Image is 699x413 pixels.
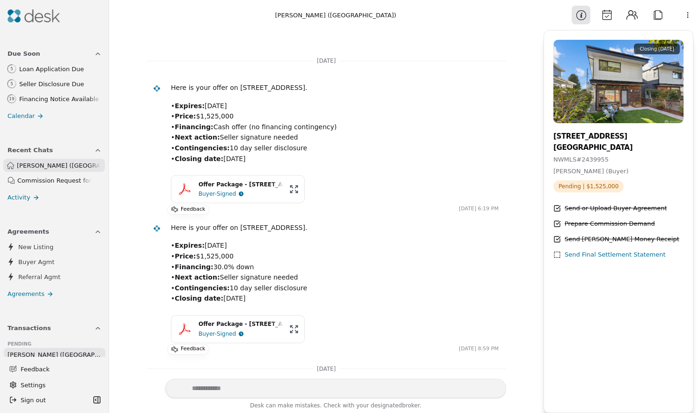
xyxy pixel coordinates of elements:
[371,402,402,409] span: designated
[171,240,499,304] p: • [DATE] • $1,525,000 • 30.0% down • Seller signature needed • 10 day seller disclosure • [DATE]
[565,219,655,229] div: Prepare Commission Demand
[6,392,90,407] button: Sign out
[175,155,223,162] strong: Closing date:
[7,111,35,121] span: Calendar
[165,379,506,398] textarea: Write your prompt here
[165,401,506,413] div: Desk can make mistakes. Check with your broker.
[171,82,499,93] p: Here is your offer on [STREET_ADDRESS].
[199,329,236,339] div: Buyer-Signed
[1,77,105,90] a: 5Seller Disclosure Due
[19,64,101,74] div: Loan Application Due
[634,44,680,54] div: Closing [DATE]
[18,242,53,252] span: New Listing
[7,289,44,299] span: Agreements
[7,49,40,59] span: Due Soon
[3,159,105,172] a: [PERSON_NAME] ([GEOGRAPHIC_DATA])
[175,263,213,271] strong: Financing:
[2,287,107,301] a: Agreements
[2,191,107,204] a: Activity
[459,205,499,213] time: [DATE] 6:19 PM
[175,133,220,141] strong: Next action:
[7,340,102,348] div: Pending
[18,272,60,282] span: Referral Agmt
[10,81,13,88] div: 5
[553,142,684,153] div: [GEOGRAPHIC_DATA]
[18,257,54,267] span: Buyer Agmt
[175,273,220,281] strong: Next action:
[313,56,340,66] span: [DATE]
[553,131,684,142] div: [STREET_ADDRESS]
[553,40,684,123] img: Property
[199,320,284,329] div: Offer Package - [STREET_ADDRESS]
[181,345,205,354] p: Feedback
[565,250,666,260] div: Send Final Settlement Statement
[181,205,205,214] p: Feedback
[175,123,213,131] strong: Financing:
[553,168,628,175] span: [PERSON_NAME] (Buyer)
[21,395,46,405] span: Sign out
[1,62,105,75] a: 5Loan Application Due
[175,242,205,249] strong: Expires:
[459,345,499,353] time: [DATE] 8:59 PM
[565,204,667,214] div: Send or Upload Buyer Agreement
[175,252,196,260] strong: Price:
[153,224,161,232] img: Desk
[199,180,284,189] div: Offer Package - [STREET_ADDRESS]
[21,380,45,390] span: Settings
[7,350,102,360] span: [PERSON_NAME] ([GEOGRAPHIC_DATA])
[7,227,49,236] span: Agreements
[275,10,397,20] div: [PERSON_NAME] ([GEOGRAPHIC_DATA])
[171,222,499,233] p: Here is your offer on [STREET_ADDRESS].
[19,94,101,104] div: Financing Notice Available
[7,323,51,333] span: Transactions
[9,96,14,103] div: 19
[175,112,196,120] strong: Price:
[171,315,305,343] button: Offer Package - [STREET_ADDRESS]Buyer-Signed
[3,174,105,187] a: Commission Request for 2705 47th
[4,361,102,377] button: Feedback
[19,79,101,89] div: Seller Disclosure Due
[2,141,107,159] button: Recent Chats
[7,192,30,202] span: Activity
[1,92,105,105] a: 19Financing Notice Available
[7,9,60,22] img: Desk
[6,377,103,392] button: Settings
[199,189,236,199] div: Buyer-Signed
[175,284,229,292] strong: Contingencies:
[2,109,107,123] a: Calendar
[171,101,499,164] p: • [DATE] • $1,525,000 • Cash offer (no financing contingency) • Seller signature needed • 10 day ...
[565,235,679,244] div: Send [PERSON_NAME] Money Receipt
[7,145,53,155] span: Recent Chats
[21,364,96,374] span: Feedback
[2,223,107,240] button: Agreements
[175,102,205,110] strong: Expires:
[313,364,340,374] span: [DATE]
[175,144,229,152] strong: Contingencies:
[175,295,223,302] strong: Closing date:
[553,155,684,165] div: NWMLS # 2439955
[10,66,13,73] div: 5
[17,161,101,170] span: [PERSON_NAME] ([GEOGRAPHIC_DATA])
[17,176,92,185] div: Commission Request for 2705 47th
[2,45,107,62] button: Due Soon
[2,319,107,337] button: Transactions
[171,175,305,203] button: Offer Package - [STREET_ADDRESS]Buyer-Signed
[153,85,161,93] img: Desk
[553,180,624,192] span: Pending | $1,525,000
